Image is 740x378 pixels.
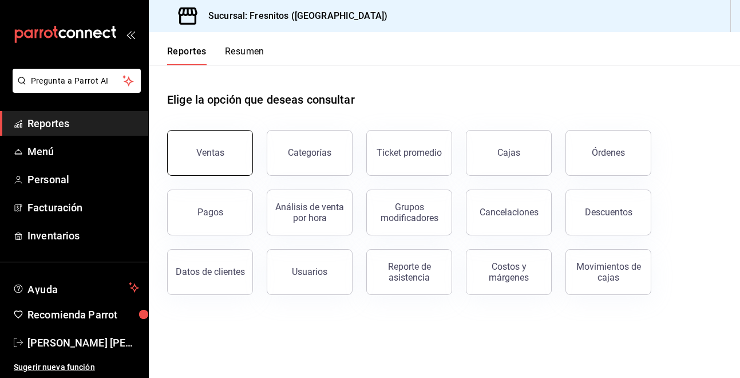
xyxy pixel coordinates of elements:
button: open_drawer_menu [126,30,135,39]
span: Personal [27,172,139,187]
button: Grupos modificadores [366,190,452,235]
button: Análisis de venta por hora [267,190,353,235]
button: Categorías [267,130,353,176]
span: Inventarios [27,228,139,243]
div: Cajas [497,147,520,158]
button: Ticket promedio [366,130,452,176]
button: Órdenes [565,130,651,176]
div: Usuarios [292,266,327,277]
button: Resumen [225,46,264,65]
div: Datos de clientes [176,266,245,277]
button: Movimientos de cajas [565,249,651,295]
button: Ventas [167,130,253,176]
h1: Elige la opción que deseas consultar [167,91,355,108]
div: Órdenes [592,147,625,158]
span: Ayuda [27,281,124,294]
button: Costos y márgenes [466,249,552,295]
div: Categorías [288,147,331,158]
div: Grupos modificadores [374,202,445,223]
button: Cajas [466,130,552,176]
span: Reportes [27,116,139,131]
div: Movimientos de cajas [573,261,644,283]
span: Menú [27,144,139,159]
div: Pagos [197,207,223,218]
button: Usuarios [267,249,353,295]
button: Datos de clientes [167,249,253,295]
span: Sugerir nueva función [14,361,139,373]
div: Cancelaciones [480,207,539,218]
div: Reporte de asistencia [374,261,445,283]
span: Recomienda Parrot [27,307,139,322]
div: Ventas [196,147,224,158]
a: Pregunta a Parrot AI [8,83,141,95]
button: Descuentos [565,190,651,235]
div: Costos y márgenes [473,261,544,283]
button: Reporte de asistencia [366,249,452,295]
button: Pagos [167,190,253,235]
div: Ticket promedio [377,147,442,158]
span: [PERSON_NAME] [PERSON_NAME] [27,335,139,351]
div: Análisis de venta por hora [274,202,345,223]
div: Descuentos [585,207,632,218]
div: navigation tabs [167,46,264,65]
button: Cancelaciones [466,190,552,235]
span: Pregunta a Parrot AI [31,75,123,87]
button: Reportes [167,46,207,65]
button: Pregunta a Parrot AI [13,69,141,93]
span: Facturación [27,200,139,215]
h3: Sucursal: Fresnitos ([GEOGRAPHIC_DATA]) [199,9,387,23]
